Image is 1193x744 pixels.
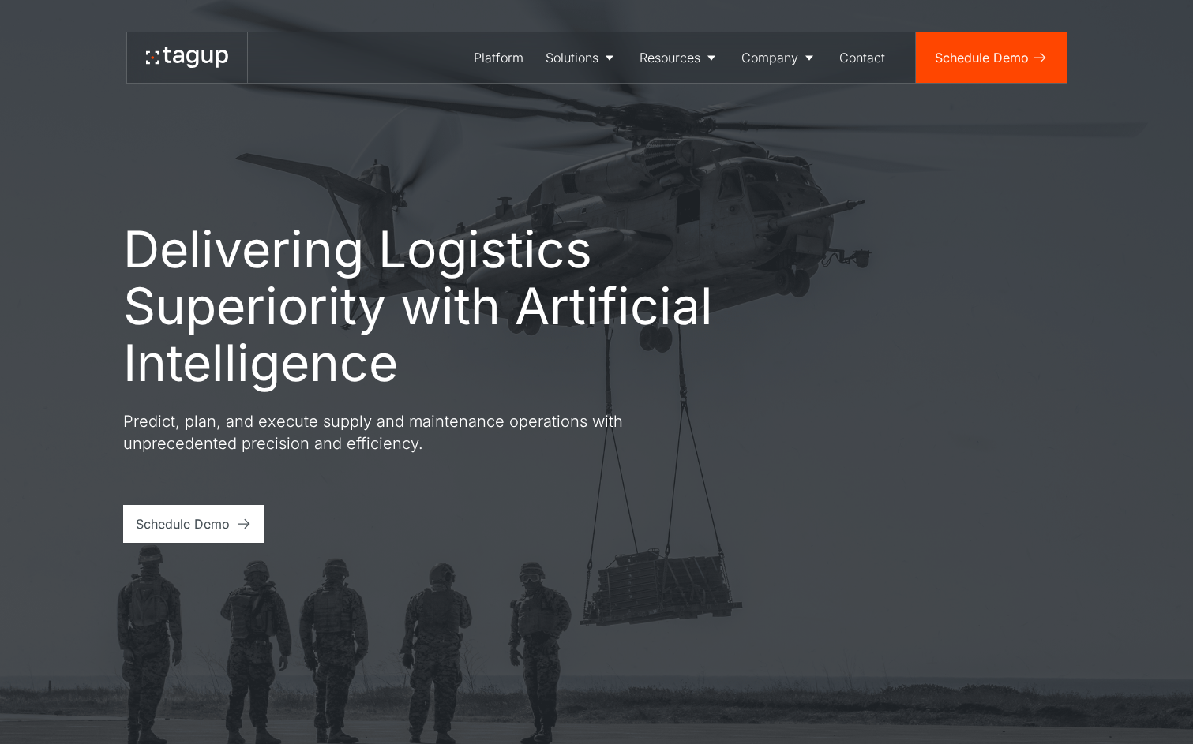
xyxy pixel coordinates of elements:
[640,48,700,67] div: Resources
[839,48,885,67] div: Contact
[123,410,692,454] p: Predict, plan, and execute supply and maintenance operations with unprecedented precision and eff...
[136,514,230,533] div: Schedule Demo
[741,48,798,67] div: Company
[463,32,535,83] a: Platform
[730,32,828,83] a: Company
[935,48,1029,67] div: Schedule Demo
[828,32,896,83] a: Contact
[474,48,523,67] div: Platform
[628,32,730,83] a: Resources
[916,32,1067,83] a: Schedule Demo
[123,221,786,391] h1: Delivering Logistics Superiority with Artificial Intelligence
[546,48,598,67] div: Solutions
[535,32,628,83] a: Solutions
[123,505,264,543] a: Schedule Demo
